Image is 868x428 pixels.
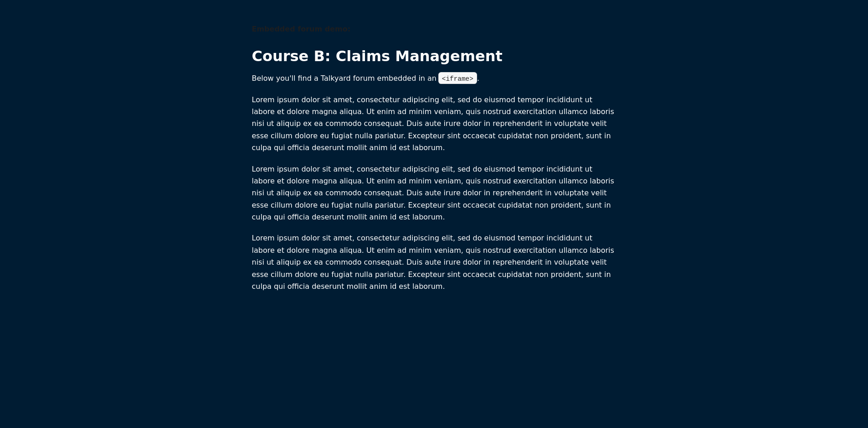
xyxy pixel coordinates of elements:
[438,72,477,84] code: <iframe>
[252,94,616,154] p: Lorem ipsum dolor sit amet, consectetur adipiscing elit, sed do eiusmod tempor incididunt ut labo...
[252,163,616,224] p: Lorem ipsum dolor sit amet, consectetur adipiscing elit, sed do eiusmod tempor incididunt ut labo...
[252,73,616,85] p: Below you'll find a Talkyard forum embedded in an .
[252,25,351,33] b: Embedded forum demo:
[252,47,616,65] h1: Course B: Claims Management
[252,232,616,292] p: Lorem ipsum dolor sit amet, consectetur adipiscing elit, sed do eiusmod tempor incididunt ut labo...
